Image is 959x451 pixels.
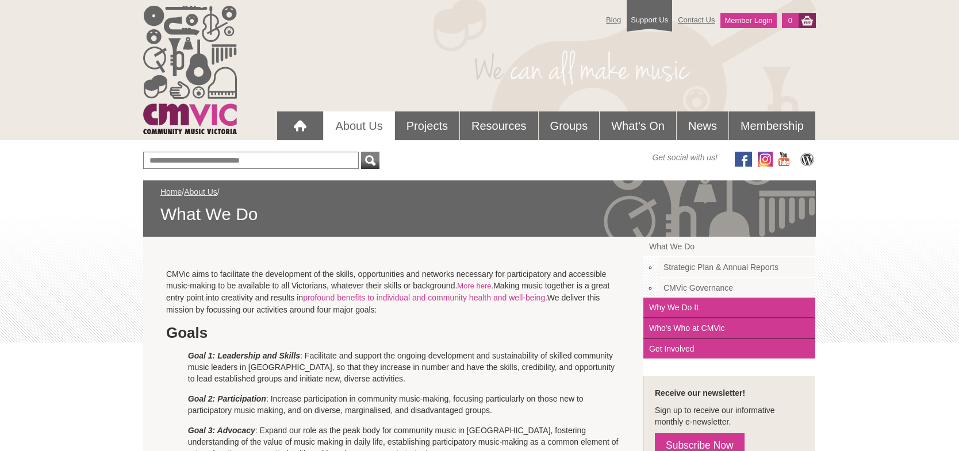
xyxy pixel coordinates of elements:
[324,111,394,140] a: About Us
[395,111,459,140] a: Projects
[799,152,816,167] img: CMVic Blog
[160,203,799,225] span: What We Do
[720,13,776,28] a: Member Login
[188,394,266,403] em: Goal 2: Participation
[729,111,815,140] a: Membership
[143,6,237,134] img: cmvic_logo.png
[160,186,799,225] div: / /
[655,388,745,398] strong: Receive our newsletter!
[188,426,255,435] em: Goal 3: Advocacy
[758,152,773,167] img: icon-instagram.png
[184,187,217,196] a: About Us
[658,257,815,278] a: Strategic Plan & Annual Reports
[600,10,627,30] a: Blog
[782,13,799,28] a: 0
[655,404,804,427] p: Sign up to receive our informative monthly e-newsletter.
[188,351,300,360] em: Goal 1: Leadership and Skills
[658,278,815,298] a: CMVic Governance
[643,318,815,339] a: Who's Who at CMVic
[643,298,815,318] a: Why We Do It
[188,350,620,384] p: : Facilitate and support the ongoing development and sustainability of skilled community music le...
[652,152,718,163] span: Get social with us!
[643,339,815,359] a: Get Involved
[545,294,547,302] span: .
[160,187,182,196] a: Home
[166,268,620,315] p: CMVic aims to facilitate the development of the skills, opportunities and networks necessary for ...
[188,393,620,416] p: : Increase participation in community music-making, focusing particularly on those new to partici...
[457,282,491,290] a: More here
[677,111,728,140] a: News
[492,282,494,290] span: .
[643,237,815,257] a: What We Do
[539,111,600,140] a: Groups
[672,10,720,30] a: Contact Us
[166,324,620,341] h2: Goals
[303,293,545,302] a: profound benefits to individual and community health and well-being
[600,111,676,140] a: What's On
[460,111,538,140] a: Resources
